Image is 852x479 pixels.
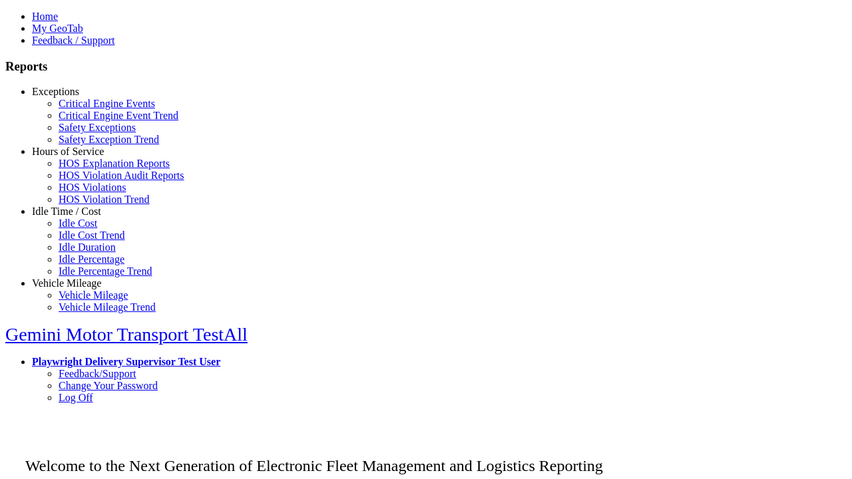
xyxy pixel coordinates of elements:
a: Gemini Motor Transport TestAll [5,324,248,345]
a: Home [32,11,58,22]
a: Safety Exception Trend [59,134,159,145]
h3: Reports [5,59,847,74]
a: Vehicle Mileage [59,289,128,301]
a: Idle Cost Trend [59,230,125,241]
a: Idle Percentage [59,253,124,265]
a: Idle Duration [59,241,116,253]
a: Critical Engine Events [59,98,155,109]
a: Vehicle Mileage [32,277,101,289]
a: Safety Exceptions [59,122,136,133]
a: Idle Time / Cost [32,206,101,217]
a: Idle Cost [59,218,97,229]
a: Critical Engine Event Trend [59,110,178,121]
a: Vehicle Mileage Trend [59,301,156,313]
a: Hours of Service [32,146,104,157]
a: HOS Violation Audit Reports [59,170,184,181]
a: HOS Violations [59,182,126,193]
a: Playwright Delivery Supervisor Test User [32,356,220,367]
a: Change Your Password [59,380,158,391]
a: HOS Explanation Reports [59,158,170,169]
a: Log Off [59,392,93,403]
a: Exceptions [32,86,79,97]
a: Feedback / Support [32,35,114,46]
a: Idle Percentage Trend [59,265,152,277]
a: Feedback/Support [59,368,136,379]
a: HOS Violation Trend [59,194,150,205]
p: Welcome to the Next Generation of Electronic Fleet Management and Logistics Reporting [5,437,847,475]
a: My GeoTab [32,23,83,34]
